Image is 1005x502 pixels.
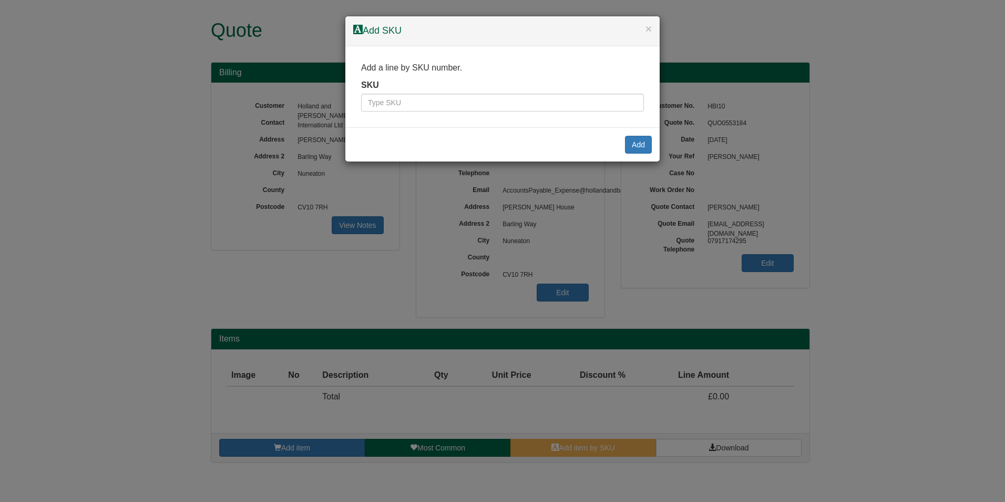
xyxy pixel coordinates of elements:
[361,94,644,112] input: Type SKU
[353,24,652,38] h4: Add SKU
[361,79,379,92] label: SKU
[361,62,644,74] p: Add a line by SKU number.
[625,136,652,154] button: Add
[645,23,652,34] button: ×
